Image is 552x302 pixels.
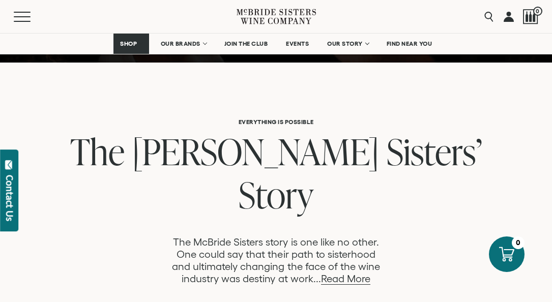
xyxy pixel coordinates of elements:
span: FIND NEAR YOU [387,40,432,47]
a: EVENTS [279,34,315,54]
a: OUR BRANDS [154,34,213,54]
span: Sisters’ [387,127,482,176]
a: JOIN THE CLUB [218,34,275,54]
h6: Everything is Possible [52,118,500,125]
span: OUR BRANDS [161,40,200,47]
a: OUR STORY [321,34,375,54]
span: EVENTS [286,40,309,47]
span: The [70,127,125,176]
a: Read More [321,273,370,285]
span: [PERSON_NAME] [132,127,379,176]
a: SHOP [113,34,149,54]
div: Contact Us [5,175,15,221]
span: Story [239,170,313,219]
div: 0 [512,236,525,249]
span: JOIN THE CLUB [224,40,268,47]
button: Mobile Menu Trigger [14,12,50,22]
span: OUR STORY [327,40,363,47]
span: 0 [533,7,542,16]
span: SHOP [120,40,137,47]
p: The McBride Sisters story is one like no other. One could say that their path to sisterhood and u... [170,236,382,285]
a: FIND NEAR YOU [380,34,439,54]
